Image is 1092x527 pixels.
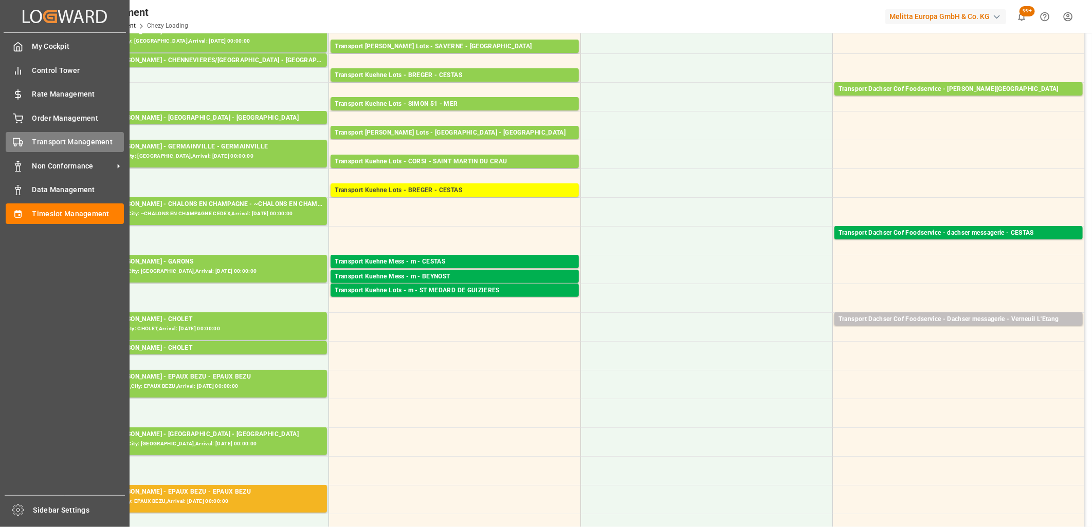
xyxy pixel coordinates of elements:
[1033,5,1057,28] button: Help Center
[335,196,575,204] div: Pallets: 1,TU: 214,City: [GEOGRAPHIC_DATA],Arrival: [DATE] 00:00:00
[83,66,323,74] div: Pallets: 18,TU: 654,City: [GEOGRAPHIC_DATA]/MARNE CEDEX,Arrival: [DATE] 00:00:00
[32,209,124,219] span: Timeslot Management
[32,89,124,100] span: Rate Management
[83,210,323,218] div: Pallets: 1,TU: 723,City: ~CHALONS EN CHAMPAGNE CEDEX,Arrival: [DATE] 00:00:00
[335,81,575,89] div: Pallets: 1,TU: 256,City: [GEOGRAPHIC_DATA],Arrival: [DATE] 00:00:00
[335,70,575,81] div: Transport Kuehne Lots - BREGER - CESTAS
[83,314,323,325] div: Transport [PERSON_NAME] - CHOLET
[83,325,323,333] div: Pallets: ,TU: 585,City: CHOLET,Arrival: [DATE] 00:00:00
[839,84,1079,95] div: Transport Dachser Cof Foodservice - [PERSON_NAME][GEOGRAPHIC_DATA]
[32,113,124,124] span: Order Management
[335,167,575,176] div: Pallets: ,TU: 848,City: [GEOGRAPHIC_DATA][PERSON_NAME],Arrival: [DATE] 00:00:00
[83,113,323,123] div: Transport [PERSON_NAME] - [GEOGRAPHIC_DATA] - [GEOGRAPHIC_DATA]
[335,42,575,52] div: Transport [PERSON_NAME] Lots - SAVERNE - [GEOGRAPHIC_DATA]
[83,267,323,276] div: Pallets: 1,TU: 729,City: [GEOGRAPHIC_DATA],Arrival: [DATE] 00:00:00
[83,429,323,440] div: Transport [PERSON_NAME] - [GEOGRAPHIC_DATA] - [GEOGRAPHIC_DATA]
[83,123,323,132] div: Pallets: ,TU: 470,City: [GEOGRAPHIC_DATA],Arrival: [DATE] 00:00:00
[32,65,124,76] span: Control Tower
[335,286,575,296] div: Transport Kuehne Lots - m - ST MEDARD DE GUIZIERES
[335,128,575,138] div: Transport [PERSON_NAME] Lots - [GEOGRAPHIC_DATA] - [GEOGRAPHIC_DATA]
[885,9,1006,24] div: Melitta Europa GmbH & Co. KG
[335,257,575,267] div: Transport Kuehne Mess - m - CESTAS
[83,372,323,382] div: Transport [PERSON_NAME] - EPAUX BEZU - EPAUX BEZU
[83,343,323,353] div: Transport [PERSON_NAME] - CHOLET
[335,272,575,282] div: Transport Kuehne Mess - m - BEYNOST
[83,257,323,267] div: Transport [PERSON_NAME] - GARONS
[83,37,323,46] div: Pallets: ,TU: 62,City: [GEOGRAPHIC_DATA],Arrival: [DATE] 00:00:00
[83,353,323,362] div: Pallets: ,TU: 47,City: CHOLET,Arrival: [DATE] 00:00:00
[83,142,323,152] div: Transport [PERSON_NAME] - GERMAINVILLE - GERMAINVILLE
[83,152,323,161] div: Pallets: ,TU: 108,City: [GEOGRAPHIC_DATA],Arrival: [DATE] 00:00:00
[885,7,1010,26] button: Melitta Europa GmbH & Co. KG
[6,36,124,57] a: My Cockpit
[32,137,124,147] span: Transport Management
[83,55,323,66] div: Transport [PERSON_NAME] - CHENNEVIERES/[GEOGRAPHIC_DATA] - [GEOGRAPHIC_DATA]/MARNE CEDEX
[33,505,125,516] span: Sidebar Settings
[1020,6,1035,16] span: 99+
[335,109,575,118] div: Pallets: 11,TU: 16,City: MER,Arrival: [DATE] 00:00:00
[32,161,114,172] span: Non Conformance
[6,203,124,223] a: Timeslot Management
[335,282,575,291] div: Pallets: ,TU: 76,City: [GEOGRAPHIC_DATA],Arrival: [DATE] 00:00:00
[83,199,323,210] div: Transport [PERSON_NAME] - CHALONS EN CHAMPAGNE - ~CHALONS EN CHAMPAGNE CEDEX
[83,382,323,391] div: Pallets: 28,TU: 391,City: EPAUX BEZU,Arrival: [DATE] 00:00:00
[839,325,1079,333] div: Pallets: ,TU: 175,City: Verneuil L'Etang,Arrival: [DATE] 00:00:00
[1010,5,1033,28] button: show 100 new notifications
[335,157,575,167] div: Transport Kuehne Lots - CORSI - SAINT MARTIN DU CRAU
[839,238,1079,247] div: Pallets: 3,TU: 48,City: CESTAS,Arrival: [DATE] 00:00:00
[335,185,575,196] div: Transport Kuehne Lots - BREGER - CESTAS
[6,84,124,104] a: Rate Management
[839,95,1079,103] div: Pallets: 2,TU: 14,City: [GEOGRAPHIC_DATA],Arrival: [DATE] 00:00:00
[335,52,575,61] div: Pallets: 1,TU: ,City: [GEOGRAPHIC_DATA],Arrival: [DATE] 00:00:00
[83,497,323,506] div: Pallets: 31,TU: ,City: EPAUX BEZU,Arrival: [DATE] 00:00:00
[6,60,124,80] a: Control Tower
[32,184,124,195] span: Data Management
[839,228,1079,238] div: Transport Dachser Cof Foodservice - dachser messagerie - CESTAS
[6,132,124,152] a: Transport Management
[335,296,575,305] div: Pallets: ,TU: 5,City: [GEOGRAPHIC_DATA],Arrival: [DATE] 00:00:00
[6,108,124,128] a: Order Management
[83,440,323,448] div: Pallets: 4,TU: 432,City: [GEOGRAPHIC_DATA],Arrival: [DATE] 00:00:00
[6,180,124,200] a: Data Management
[335,99,575,109] div: Transport Kuehne Lots - SIMON 51 - MER
[83,487,323,497] div: Transport [PERSON_NAME] - EPAUX BEZU - EPAUX BEZU
[32,41,124,52] span: My Cockpit
[335,138,575,147] div: Pallets: 4,TU: 198,City: [GEOGRAPHIC_DATA],Arrival: [DATE] 00:00:00
[839,314,1079,325] div: Transport Dachser Cof Foodservice - Dachser messagerie - Verneuil L'Etang
[335,267,575,276] div: Pallets: ,TU: 18,City: CESTAS,Arrival: [DATE] 00:00:00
